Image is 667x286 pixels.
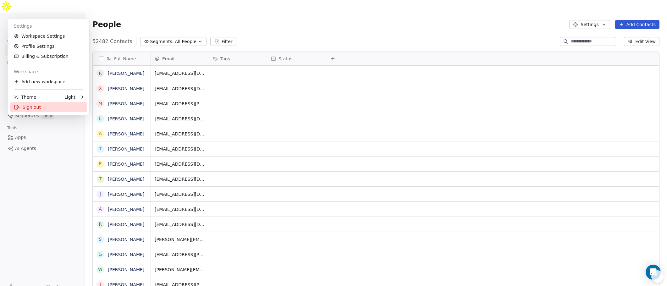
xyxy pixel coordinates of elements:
a: Profile Settings [10,41,87,51]
a: Workspace Settings [10,31,87,41]
div: Theme [14,94,36,100]
a: Billing & Subscription [10,51,87,61]
div: Settings [10,21,87,31]
div: Light [64,94,75,100]
div: Sign out [10,102,87,112]
div: Add new workspace [10,77,87,87]
div: Workspace [10,67,87,77]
